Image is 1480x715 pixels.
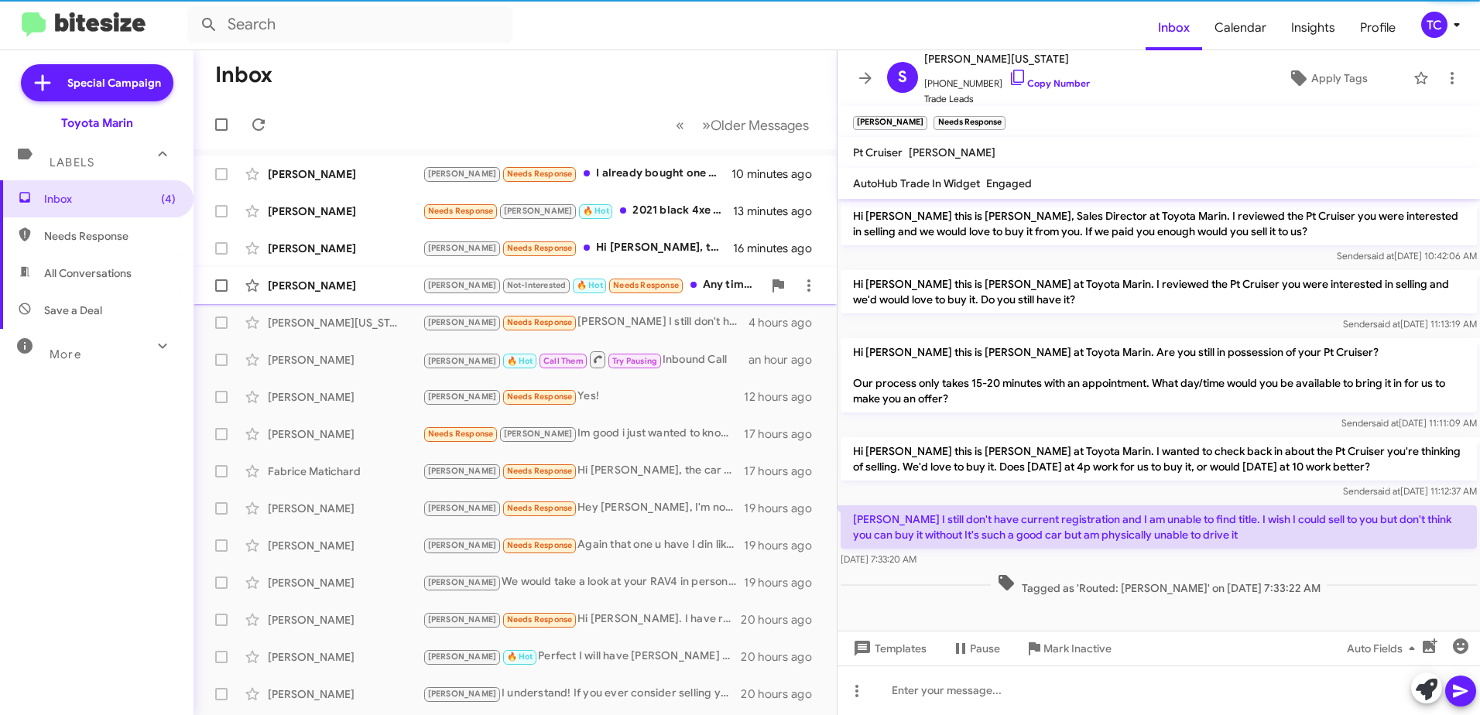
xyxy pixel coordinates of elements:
div: [PERSON_NAME] [268,204,423,219]
span: Labels [50,156,94,169]
button: Previous [666,109,694,141]
a: Insights [1279,5,1348,50]
span: Needs Response [507,317,573,327]
span: [PERSON_NAME] [909,145,995,159]
span: AutoHub Trade In Widget [853,176,980,190]
span: [DATE] 7:33:20 AM [841,553,916,565]
span: [PERSON_NAME] [428,503,497,513]
span: said at [1372,417,1399,429]
span: [PERSON_NAME] [428,317,497,327]
div: [PERSON_NAME] [268,426,423,442]
span: Auto Fields [1347,635,1421,662]
div: Toyota Marin [61,115,133,131]
span: [PERSON_NAME] [428,356,497,366]
span: Special Campaign [67,75,161,91]
span: Needs Response [507,503,573,513]
span: Inbox [44,191,176,207]
span: Needs Response [507,243,573,253]
a: Copy Number [1009,77,1090,89]
span: [PERSON_NAME] [428,540,497,550]
p: Hi [PERSON_NAME] this is [PERSON_NAME] at Toyota Marin. I reviewed the Pt Cruiser you were intere... [841,270,1477,313]
div: [PERSON_NAME][US_STATE] [268,315,423,330]
span: [PERSON_NAME] [428,689,497,699]
p: Hi [PERSON_NAME] this is [PERSON_NAME] at Toyota Marin. Are you still in possession of your Pt Cr... [841,338,1477,412]
div: I understand! If you ever consider selling your vehicle in the future, feel free to reach out. Ha... [423,685,741,703]
div: [PERSON_NAME] [268,686,423,702]
div: 12 hours ago [744,389,824,405]
span: (4) [161,191,176,207]
div: Perfect I will have [PERSON_NAME] reach out to you. Thank you! [423,648,741,665]
span: [PERSON_NAME] [428,614,497,624]
span: Older Messages [711,117,809,134]
div: [PERSON_NAME] [268,649,423,665]
div: Again that one u have I din like!! Don't worry about! [423,536,744,554]
div: 20 hours ago [741,686,824,702]
div: Any time ok? Im off and I'll be driving over from [GEOGRAPHIC_DATA] and could it be a one day thi... [423,276,762,294]
span: Pause [970,635,1000,662]
span: [PERSON_NAME][US_STATE] [924,50,1090,68]
div: [PERSON_NAME] [268,612,423,628]
div: [PERSON_NAME] [268,352,423,368]
span: [PERSON_NAME] [428,392,497,402]
span: Needs Response [507,466,573,476]
div: [PERSON_NAME] [268,501,423,516]
span: Tagged as 'Routed: [PERSON_NAME]' on [DATE] 7:33:22 AM [991,573,1327,596]
div: 17 hours ago [744,464,824,479]
div: Inbound Call [423,350,749,369]
span: Needs Response [613,280,679,290]
span: Call Them [543,356,584,366]
span: [PERSON_NAME] [428,652,497,662]
button: Auto Fields [1334,635,1434,662]
span: 🔥 Hot [577,280,603,290]
div: 19 hours ago [744,538,824,553]
span: Sender [DATE] 11:12:37 AM [1343,485,1477,497]
span: [PERSON_NAME] [504,429,573,439]
a: Profile [1348,5,1408,50]
span: 🔥 Hot [507,652,533,662]
div: [PERSON_NAME] [268,538,423,553]
span: Engaged [986,176,1032,190]
div: Im good i just wanted to know how much my car is worth [423,425,744,443]
span: said at [1367,250,1394,262]
span: Needs Response [507,169,573,179]
span: 🔥 Hot [507,356,533,366]
p: Hi [PERSON_NAME] this is [PERSON_NAME], Sales Director at Toyota Marin. I reviewed the Pt Cruiser... [841,202,1477,245]
div: [PERSON_NAME] [268,575,423,590]
button: Pause [939,635,1012,662]
div: 10 minutes ago [731,166,824,182]
div: [PERSON_NAME] [268,278,423,293]
span: 🔥 Hot [583,206,609,216]
span: Sender [DATE] 10:42:06 AM [1337,250,1477,262]
div: 2021 black 4xe unlimited 40000milage [423,202,733,220]
span: Inbox [1146,5,1202,50]
span: Needs Response [428,206,494,216]
div: [PERSON_NAME] [268,166,423,182]
small: Needs Response [934,116,1005,130]
span: Needs Response [44,228,176,244]
span: Pt Cruiser [853,145,903,159]
button: Templates [838,635,939,662]
div: 17 hours ago [744,426,824,442]
div: Hi [PERSON_NAME], thanks for reaching out. Yeah we may consider selling the highlander if the pri... [423,239,733,257]
span: S [898,65,907,90]
span: [PERSON_NAME] [428,466,497,476]
span: [PHONE_NUMBER] [924,68,1090,91]
p: Hi [PERSON_NAME] this is [PERSON_NAME] at Toyota Marin. I wanted to check back in about the Pt Cr... [841,437,1477,481]
span: « [676,115,684,135]
div: Hey [PERSON_NAME], I'm not actively looking but potentially open to it. Are you able to give a ro... [423,499,744,517]
span: said at [1373,485,1400,497]
span: [PERSON_NAME] [428,169,497,179]
nav: Page navigation example [667,109,818,141]
div: an hour ago [749,352,824,368]
span: Needs Response [507,614,573,624]
span: Needs Response [507,392,573,402]
div: [PERSON_NAME] [268,389,423,405]
span: All Conversations [44,265,132,281]
a: Special Campaign [21,64,173,101]
input: Search [187,6,512,43]
span: More [50,347,81,361]
span: Sender [DATE] 11:11:09 AM [1341,417,1477,429]
span: said at [1373,318,1400,330]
